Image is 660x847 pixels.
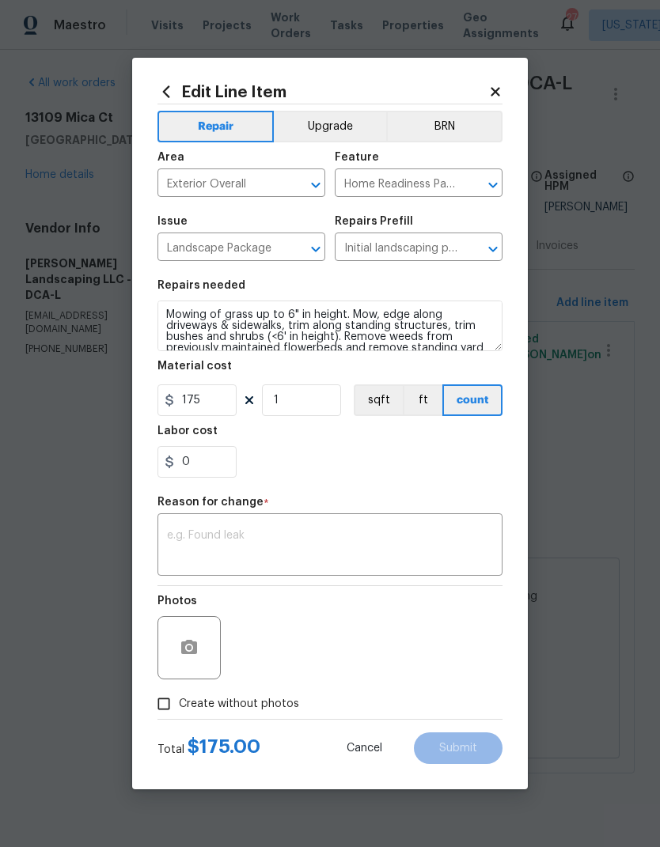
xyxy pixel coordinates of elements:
h5: Repairs needed [157,280,245,291]
span: Submit [439,743,477,754]
h2: Edit Line Item [157,83,488,100]
span: Create without photos [179,696,299,713]
h5: Material cost [157,361,232,372]
h5: Reason for change [157,497,264,508]
button: Open [305,238,327,260]
button: Open [305,174,327,196]
button: Upgrade [274,111,387,142]
button: Cancel [321,732,408,764]
h5: Photos [157,596,197,607]
span: Cancel [347,743,382,754]
button: Open [482,174,504,196]
span: $ 175.00 [188,737,260,756]
button: sqft [354,384,403,416]
h5: Feature [335,152,379,163]
h5: Repairs Prefill [335,216,413,227]
button: count [442,384,503,416]
h5: Area [157,152,184,163]
button: Submit [414,732,503,764]
textarea: Mowing of grass up to 6" in height. Mow, edge along driveways & sidewalks, trim along standing st... [157,301,503,351]
button: ft [403,384,442,416]
div: Total [157,739,260,758]
h5: Issue [157,216,188,227]
button: Repair [157,111,274,142]
button: BRN [386,111,503,142]
h5: Labor cost [157,425,218,437]
button: Open [482,238,504,260]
